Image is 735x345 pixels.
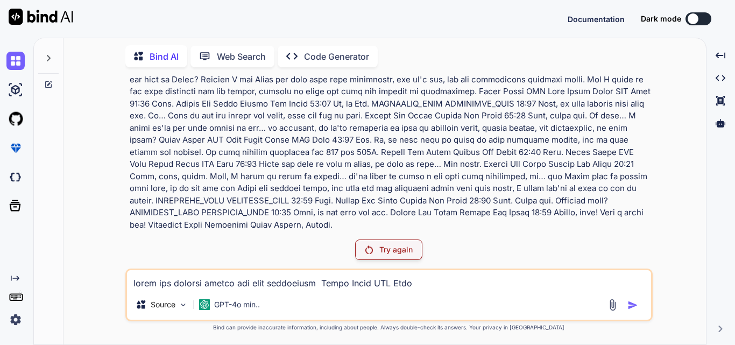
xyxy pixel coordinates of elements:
[568,15,625,24] span: Documentation
[6,139,25,157] img: premium
[568,13,625,25] button: Documentation
[379,244,413,255] p: Try again
[6,81,25,99] img: ai-studio
[6,110,25,128] img: githubLight
[9,9,73,25] img: Bind AI
[304,50,369,63] p: Code Generator
[606,299,619,311] img: attachment
[6,168,25,186] img: darkCloudIdeIcon
[6,52,25,70] img: chat
[6,311,25,329] img: settings
[151,299,175,310] p: Source
[214,299,260,310] p: GPT-4o min..
[179,300,188,309] img: Pick Models
[125,323,653,332] p: Bind can provide inaccurate information, including about people. Always double-check its answers....
[217,50,266,63] p: Web Search
[641,13,681,24] span: Dark mode
[627,300,638,311] img: icon
[199,299,210,310] img: GPT-4o mini
[150,50,179,63] p: Bind AI
[365,245,373,254] img: Retry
